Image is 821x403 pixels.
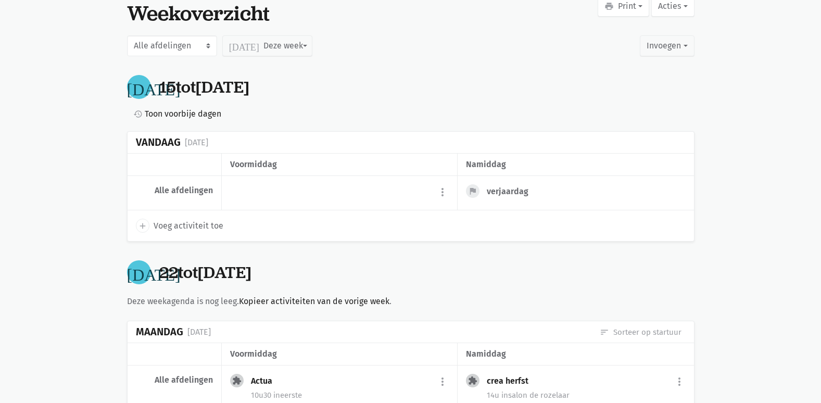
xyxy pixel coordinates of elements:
div: Weekoverzicht [127,1,270,25]
span: in [273,391,280,400]
i: history [133,109,143,119]
i: flag [468,186,477,196]
div: [DATE] [185,136,208,149]
i: [DATE] [127,79,181,95]
span: [DATE] [198,261,251,283]
button: Deze week [222,35,312,56]
div: voormiddag [230,158,449,171]
i: extension [232,376,242,385]
span: Toon voorbije dagen [145,107,221,121]
span: [DATE] [196,76,249,98]
div: crea herfst [487,376,537,386]
span: 14u [487,391,499,400]
i: print [604,2,614,11]
div: namiddag [466,347,685,361]
div: tot [159,263,251,282]
div: [DATE] [187,325,211,339]
span: in [501,391,508,400]
span: Voeg activiteit toe [154,219,223,233]
span: 15 [159,76,176,98]
i: add [138,221,147,231]
div: Maandag [136,326,183,338]
div: verjaardag [487,186,537,197]
span: 10u30 [251,391,271,400]
a: Sorteer op startuur [600,326,681,338]
div: namiddag [466,158,685,171]
span: eerste [273,391,302,400]
button: Invoegen [640,35,694,56]
div: Alle afdelingen [136,185,213,196]
i: sort [600,328,609,337]
div: Deze weekagenda is nog leeg. . [127,295,694,308]
a: Toon voorbije dagen [129,107,221,121]
i: extension [468,376,477,385]
div: Actua [251,376,281,386]
div: Vandaag [136,136,181,148]
div: tot [159,78,249,97]
span: 22 [159,261,178,283]
div: voormiddag [230,347,449,361]
a: add Voeg activiteit toe [136,219,223,232]
i: [DATE] [229,41,259,51]
i: [DATE] [127,264,181,281]
a: Kopieer activiteiten van de vorige week [239,296,389,306]
span: salon de rozelaar [501,391,570,400]
div: Alle afdelingen [136,375,213,385]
